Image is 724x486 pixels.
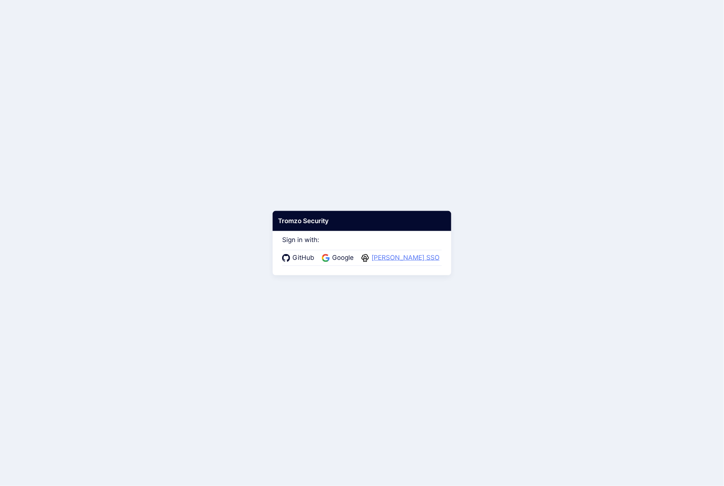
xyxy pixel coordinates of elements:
[282,225,442,266] div: Sign in with:
[330,253,356,263] span: Google
[322,253,356,263] a: Google
[273,211,451,231] div: Tromzo Security
[282,253,317,263] a: GitHub
[361,253,442,263] a: [PERSON_NAME] SSO
[369,253,442,263] span: [PERSON_NAME] SSO
[290,253,317,263] span: GitHub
